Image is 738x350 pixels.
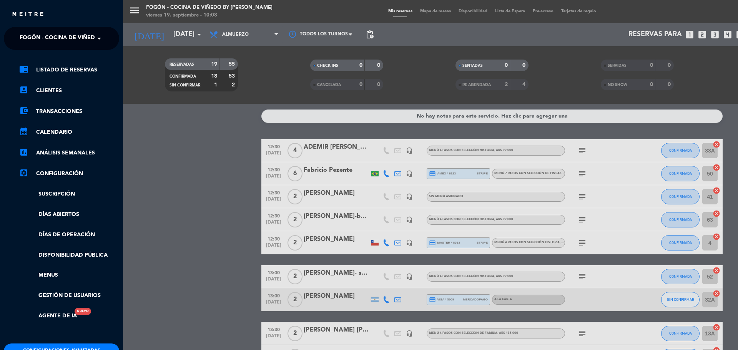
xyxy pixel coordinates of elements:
[19,271,119,280] a: Menus
[19,312,77,320] a: Agente de IANuevo
[19,169,119,178] a: Configuración
[20,30,154,46] span: Fogón - Cocina de viñedo by [PERSON_NAME]
[19,231,119,239] a: Días de Operación
[12,12,44,17] img: MEITRE
[19,190,119,199] a: Suscripción
[19,85,28,95] i: account_box
[19,86,119,95] a: account_boxClientes
[19,251,119,260] a: Disponibilidad pública
[19,210,119,219] a: Días abiertos
[19,148,119,158] a: assessmentANÁLISIS SEMANALES
[19,65,119,75] a: chrome_reader_modeListado de Reservas
[19,291,119,300] a: Gestión de usuarios
[19,106,28,115] i: account_balance_wallet
[19,148,28,157] i: assessment
[75,308,91,315] div: Nuevo
[19,128,119,137] a: calendar_monthCalendario
[19,127,28,136] i: calendar_month
[19,65,28,74] i: chrome_reader_mode
[19,168,28,177] i: settings_applications
[19,107,119,116] a: account_balance_walletTransacciones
